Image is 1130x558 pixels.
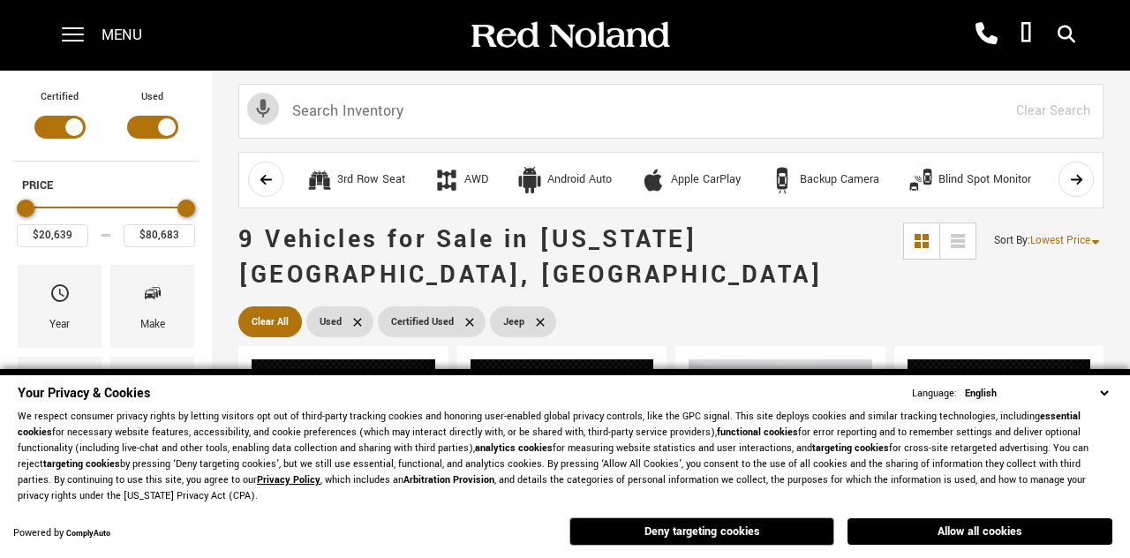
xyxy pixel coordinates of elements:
[140,315,165,335] div: Make
[769,167,795,193] div: Backup Camera
[41,88,79,106] label: Certified
[49,278,71,315] span: Year
[13,528,110,539] div: Powered by
[464,172,488,188] div: AWD
[640,167,667,193] div: Apple CarPlay
[252,359,435,501] img: 2018 Jeep Grand Cherokee High Altitude
[13,88,199,161] div: Filter by Vehicle Type
[49,315,70,335] div: Year
[43,457,120,471] strong: targeting cookies
[142,278,163,315] span: Make
[110,265,194,348] div: MakeMake
[898,162,1041,199] button: Blind Spot MonitorBlind Spot Monitor
[847,518,1112,545] button: Allow all cookies
[18,409,1112,504] p: We respect consumer privacy rights by letting visitors opt out of third-party tracking cookies an...
[141,88,163,106] label: Used
[337,172,405,188] div: 3rd Row Seat
[252,311,289,333] span: Clear All
[516,167,543,193] div: Android Auto
[424,162,498,199] button: AWDAWD
[18,265,102,348] div: YearYear
[238,222,823,292] span: 9 Vehicles for Sale in [US_STATE][GEOGRAPHIC_DATA], [GEOGRAPHIC_DATA]
[17,193,195,247] div: Price
[247,93,279,124] svg: Click to toggle on voice search
[938,172,1031,188] div: Blind Spot Monitor
[471,359,654,501] img: 2023 Jeep Grand Cherokee Laredo
[759,162,889,199] button: Backup CameraBackup Camera
[320,311,342,333] span: Used
[17,224,88,247] input: Minimum
[812,441,889,455] strong: targeting cookies
[960,385,1112,402] select: Language Select
[671,172,741,188] div: Apple CarPlay
[689,359,872,497] img: 2020 Jeep Wrangler Unlimited Sahara
[475,441,553,455] strong: analytics cookies
[630,162,750,199] button: Apple CarPlayApple CarPlay
[66,528,110,539] a: ComplyAuto
[547,172,612,188] div: Android Auto
[908,359,1091,501] img: 2021 Jeep Gladiator Overland
[391,311,454,333] span: Certified Used
[22,177,190,193] h5: Price
[403,473,494,486] strong: Arbitration Provision
[908,167,934,193] div: Blind Spot Monitor
[912,388,957,399] div: Language:
[124,224,195,247] input: Maximum
[503,311,524,333] span: Jeep
[238,84,1104,139] input: Search Inventory
[297,162,415,199] button: 3rd Row Seat3rd Row Seat
[800,172,879,188] div: Backup Camera
[433,167,460,193] div: AWD
[257,473,320,486] a: Privacy Policy
[1058,162,1094,197] button: scroll right
[507,162,621,199] button: Android AutoAndroid Auto
[177,200,195,217] div: Maximum Price
[569,517,834,546] button: Deny targeting cookies
[717,426,798,439] strong: functional cookies
[17,200,34,217] div: Minimum Price
[994,233,1030,248] span: Sort By :
[468,20,671,51] img: Red Noland Auto Group
[110,357,194,440] div: TrimTrim
[18,384,150,403] span: Your Privacy & Cookies
[306,167,333,193] div: 3rd Row Seat
[248,162,283,197] button: scroll left
[1030,233,1090,248] span: Lowest Price
[18,357,102,440] div: ModelModel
